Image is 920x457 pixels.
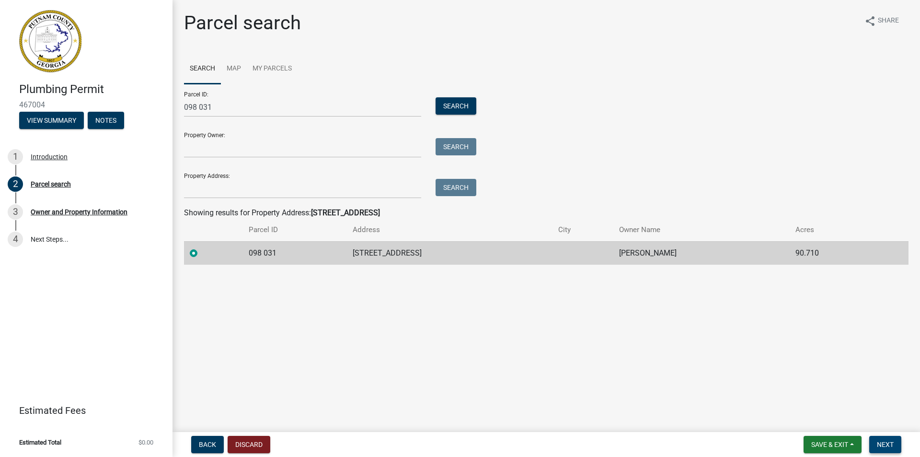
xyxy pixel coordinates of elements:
[8,149,23,164] div: 1
[436,97,476,115] button: Search
[19,10,81,72] img: Putnam County, Georgia
[8,232,23,247] div: 4
[19,82,165,96] h4: Plumbing Permit
[436,179,476,196] button: Search
[790,219,879,241] th: Acres
[221,54,247,84] a: Map
[184,12,301,35] h1: Parcel search
[243,241,347,265] td: 098 031
[869,436,901,453] button: Next
[191,436,224,453] button: Back
[19,100,153,109] span: 467004
[790,241,879,265] td: 90.710
[8,401,157,420] a: Estimated Fees
[811,441,848,448] span: Save & Exit
[857,12,907,30] button: shareShare
[8,176,23,192] div: 2
[243,219,347,241] th: Parcel ID
[347,241,552,265] td: [STREET_ADDRESS]
[19,439,61,445] span: Estimated Total
[8,204,23,220] div: 3
[88,117,124,125] wm-modal-confirm: Notes
[247,54,298,84] a: My Parcels
[228,436,270,453] button: Discard
[552,219,614,241] th: City
[31,181,71,187] div: Parcel search
[19,112,84,129] button: View Summary
[199,441,216,448] span: Back
[864,15,876,27] i: share
[347,219,552,241] th: Address
[88,112,124,129] button: Notes
[31,209,127,215] div: Owner and Property Information
[184,54,221,84] a: Search
[19,117,84,125] wm-modal-confirm: Summary
[613,241,790,265] td: [PERSON_NAME]
[31,153,68,160] div: Introduction
[613,219,790,241] th: Owner Name
[878,15,899,27] span: Share
[184,207,908,219] div: Showing results for Property Address:
[138,439,153,445] span: $0.00
[804,436,862,453] button: Save & Exit
[877,441,894,448] span: Next
[436,138,476,155] button: Search
[311,208,380,217] strong: [STREET_ADDRESS]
